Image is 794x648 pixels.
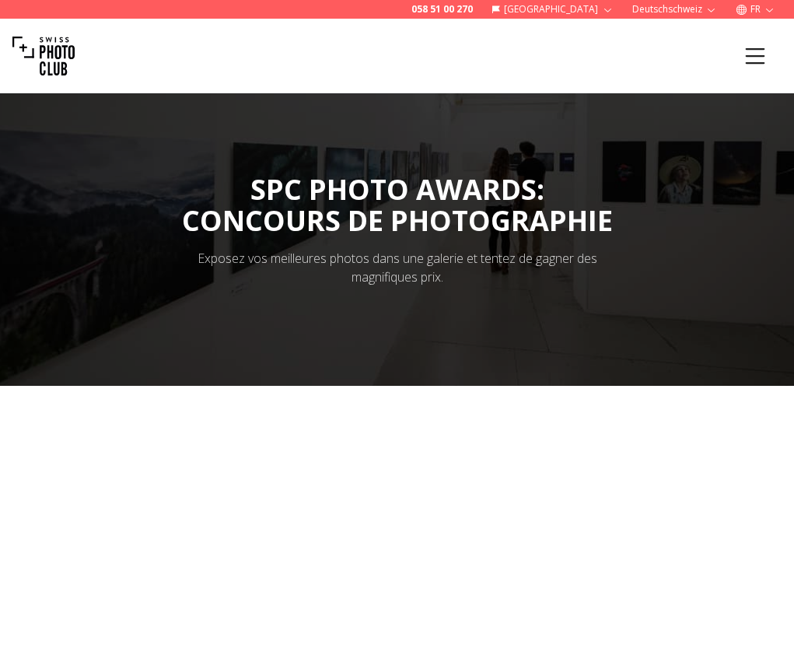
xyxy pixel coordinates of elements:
img: Swiss photo club [12,25,75,87]
div: CONCOURS DE PHOTOGRAPHIE [182,205,613,236]
span: SPC PHOTO AWARDS: [182,170,613,236]
div: Exposez vos meilleures photos dans une galerie et tentez de gagner des magnifiques prix. [186,249,609,286]
button: Menu [729,30,782,82]
a: 058 51 00 270 [411,3,473,16]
